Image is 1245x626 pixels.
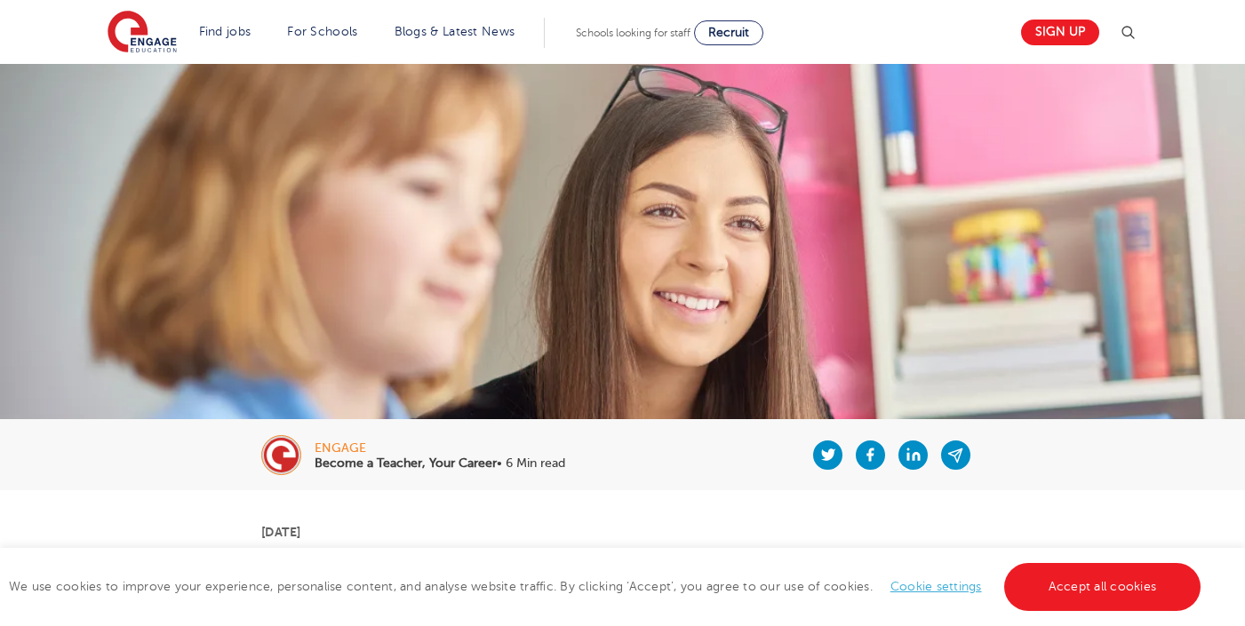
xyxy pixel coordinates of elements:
b: Become a Teacher, Your Career [315,456,497,470]
a: Cookie settings [890,580,982,593]
a: Accept all cookies [1004,563,1201,611]
span: We use cookies to improve your experience, personalise content, and analyse website traffic. By c... [9,580,1205,593]
span: Recruit [708,26,749,39]
p: • 6 Min read [315,457,565,470]
a: For Schools [287,25,357,38]
a: Recruit [694,20,763,45]
a: Find jobs [199,25,251,38]
span: Schools looking for staff [576,27,690,39]
a: Blogs & Latest News [395,25,515,38]
img: Engage Education [108,11,177,55]
a: Sign up [1021,20,1099,45]
div: engage [315,442,565,455]
p: [DATE] [261,526,984,538]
